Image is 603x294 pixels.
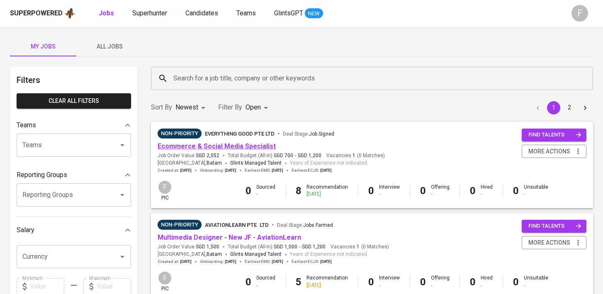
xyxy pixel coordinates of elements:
[306,282,348,289] div: [DATE]
[117,251,128,262] button: Open
[296,185,301,197] b: 8
[326,152,385,159] span: Vacancies ( 0 Matches )
[225,168,236,173] span: [DATE]
[524,282,548,289] div: -
[481,191,493,198] div: -
[290,250,368,259] span: Years of Experience not indicated.
[246,185,251,197] b: 0
[470,276,476,288] b: 0
[17,93,131,109] button: Clear All filters
[158,168,192,173] span: Created at :
[256,184,275,198] div: Sourced
[17,225,34,235] p: Salary
[274,152,293,159] span: SGD 700
[175,102,198,112] p: Newest
[99,9,114,17] b: Jobs
[200,168,236,173] span: Onboarding :
[290,159,368,168] span: Years of Experience not indicated.
[17,117,131,134] div: Teams
[292,259,332,265] span: Earliest ECJD :
[306,191,348,198] div: [DATE]
[245,259,283,265] span: Earliest EMD :
[196,152,219,159] span: SGD 2,052
[236,8,258,19] a: Teams
[17,73,131,87] h6: Filters
[196,243,219,250] span: SGD 1,500
[530,101,593,114] nav: pagination navigation
[283,131,334,137] span: Deal Stage :
[292,168,332,173] span: Earliest ECJD :
[513,185,519,197] b: 0
[228,152,321,159] span: Total Budget (All-In)
[272,168,283,173] span: [DATE]
[522,129,586,141] button: find talents
[303,222,333,228] span: Jobs Farmed
[207,250,222,259] span: Batam
[10,7,75,19] a: Superpoweredapp logo
[99,8,116,19] a: Jobs
[277,222,333,228] span: Deal Stage :
[298,152,321,159] span: SGD 1,200
[236,9,256,17] span: Teams
[230,251,282,257] span: Glints Managed Talent
[296,276,301,288] b: 5
[158,152,219,159] span: Job Order Value
[274,9,303,17] span: GlintsGPT
[158,243,219,250] span: Job Order Value
[158,271,172,285] div: F
[295,152,296,159] span: -
[158,129,202,138] span: Non-Priority
[158,142,276,150] a: Ecommerce & Social Media Specialist
[481,282,493,289] div: -
[205,131,275,137] span: Everything good Pte Ltd
[158,220,202,230] div: Sufficient Talents in Pipeline
[420,276,426,288] b: 0
[522,220,586,233] button: find talents
[351,152,355,159] span: 1
[230,160,282,166] span: Glints Managed Talent
[151,102,172,112] p: Sort By
[331,243,389,250] span: Vacancies ( 0 Matches )
[200,259,236,265] span: Onboarding :
[309,131,334,137] span: Job Signed
[272,259,283,265] span: [DATE]
[228,243,326,250] span: Total Budget (All-In)
[158,233,301,241] a: Multimedia Designer - New JF - AviationLearn
[158,180,172,194] div: F
[522,145,586,158] button: more actions
[245,168,283,173] span: Earliest EMD :
[17,222,131,238] div: Salary
[420,185,426,197] b: 0
[355,243,360,250] span: 1
[158,180,172,202] div: pic
[17,170,67,180] p: Reporting Groups
[175,100,208,115] div: Newest
[306,184,348,198] div: Recommendation
[274,243,297,250] span: SGD 1,000
[81,41,138,52] span: All Jobs
[431,282,450,289] div: -
[207,159,222,168] span: Batam
[563,101,576,114] button: Go to page 2
[302,243,326,250] span: SGD 1,200
[256,275,275,289] div: Sourced
[379,275,400,289] div: Interview
[306,275,348,289] div: Recommendation
[379,184,400,198] div: Interview
[522,236,586,250] button: more actions
[431,191,450,198] div: -
[528,146,570,157] span: more actions
[225,259,236,265] span: [DATE]
[547,101,560,114] button: page 1
[379,282,400,289] div: -
[528,221,581,231] span: find talents
[256,191,275,198] div: -
[320,259,332,265] span: [DATE]
[158,250,222,259] span: [GEOGRAPHIC_DATA] ,
[23,96,124,106] span: Clear All filters
[218,102,242,112] p: Filter By
[524,275,548,289] div: Unsuitable
[528,238,570,248] span: more actions
[368,185,374,197] b: 0
[299,243,300,250] span: -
